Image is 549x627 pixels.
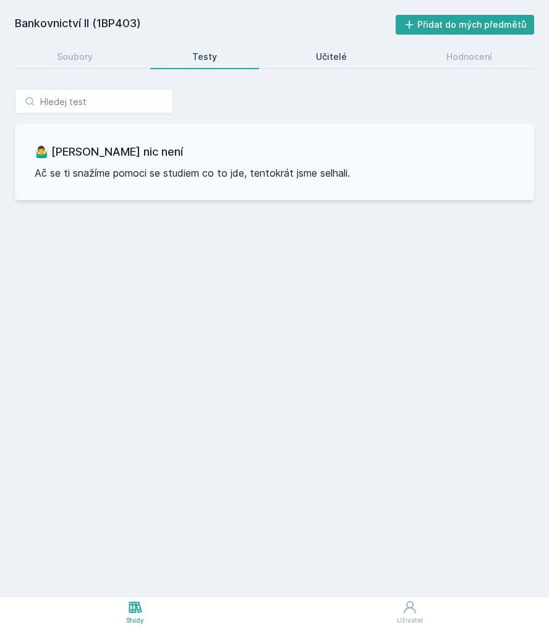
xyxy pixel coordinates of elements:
button: Přidat do mých předmětů [396,15,535,35]
input: Hledej test [15,89,173,114]
div: Study [126,616,144,625]
a: Hodnocení [404,44,535,69]
div: Testy [192,51,217,63]
div: Uživatel [397,616,423,625]
div: Učitelé [316,51,347,63]
h3: 🤷‍♂️ [PERSON_NAME] nic není [35,143,514,161]
a: Učitelé [274,44,389,69]
div: Soubory [57,51,93,63]
div: Hodnocení [446,51,492,63]
p: Ač se ti snažíme pomoci se studiem co to jde, tentokrát jsme selhali. [35,166,514,180]
a: Soubory [15,44,135,69]
a: Testy [150,44,260,69]
h2: Bankovnictví II (1BP403) [15,15,396,35]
